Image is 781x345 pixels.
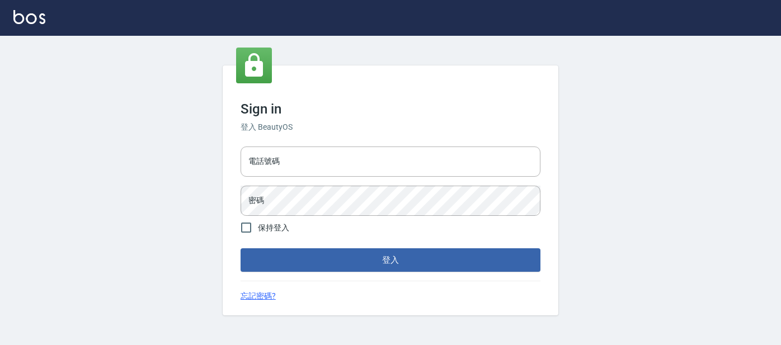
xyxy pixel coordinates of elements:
[241,290,276,302] a: 忘記密碼?
[13,10,45,24] img: Logo
[241,248,540,272] button: 登入
[241,101,540,117] h3: Sign in
[241,121,540,133] h6: 登入 BeautyOS
[258,222,289,234] span: 保持登入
